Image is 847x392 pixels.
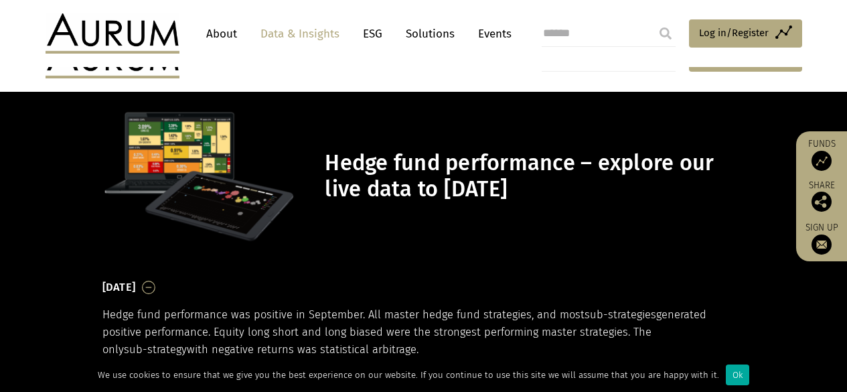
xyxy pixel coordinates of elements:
h1: Hedge fund performance – explore our live data to [DATE] [325,150,741,202]
p: Hedge fund performance was positive in September. All master hedge fund strategies, and most gene... [102,306,745,359]
a: Data & Insights [254,21,346,46]
a: Events [471,21,512,46]
h3: [DATE] [102,277,136,298]
img: Sign up to our newsletter [812,235,832,255]
input: Submit [652,20,679,47]
div: Ok [726,365,749,385]
a: Log in/Register [689,19,802,48]
img: Aurum [46,13,179,54]
img: Access Funds [812,151,832,171]
a: Funds [803,138,840,171]
span: Log in/Register [699,25,769,41]
img: Share this post [812,192,832,212]
div: Share [803,181,840,212]
span: sub-strategies [585,308,656,321]
span: sub-strategy [124,343,187,356]
a: About [200,21,244,46]
a: Solutions [399,21,461,46]
a: ESG [356,21,389,46]
a: Sign up [803,222,840,255]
